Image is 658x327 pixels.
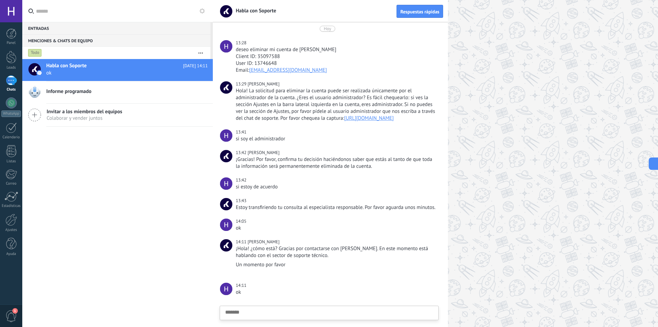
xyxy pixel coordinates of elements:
[236,129,247,136] div: 13:41
[1,41,21,45] div: Panel
[220,40,232,52] span: Habitat Inmobiliaria - Huancayo
[220,239,232,252] span: Marisa
[236,87,437,122] div: Hola! La solicitud para eliminar la cuenta puede ser realizada únicamente por el administrador de...
[236,184,437,190] div: si estoy de acuerdo
[397,5,443,18] button: Respuestas rápidas
[344,115,394,121] a: [URL][DOMAIN_NAME]
[12,308,18,314] span: 1
[46,62,87,69] span: Habla con Soporte
[22,22,210,34] div: Entradas
[236,67,437,74] div: Email:
[183,62,208,69] span: [DATE] 14:11
[236,225,437,232] div: ok
[1,228,21,232] div: Ajustes
[1,252,21,256] div: Ayuda
[220,81,232,94] span: Ezequiel D.
[247,239,279,245] span: Marisa
[220,129,232,142] span: Habitat Inmobiliaria - Huancayo
[400,9,439,14] span: Respuestas rápidas
[236,149,247,156] div: 13:42
[220,219,232,231] span: Habitat Inmobiliaria - Huancayo
[236,136,437,142] div: si soy el administrador
[236,261,437,268] div: Un momento por favor
[249,67,327,73] a: [EMAIL_ADDRESS][DOMAIN_NAME]
[232,8,276,14] span: Habla con Soporte
[236,156,437,170] div: ¡Gracias! Por favor, confirma tu decisión haciéndonos saber que estás al tanto de que toda la inf...
[28,49,42,57] div: Todo
[1,204,21,208] div: Estadísticas
[1,135,21,140] div: Calendario
[47,115,122,121] span: Colaborar y vender juntos
[22,34,210,47] div: Menciones & Chats de equipo
[47,108,122,115] span: Invitar a los miembros del equipos
[236,218,247,225] div: 14:05
[236,282,247,289] div: 14:11
[236,204,437,211] div: Estoy transfiriendo tu consulta al especialista responsable. Por favor aguarda unos minutos.
[236,46,437,53] div: deseo eliminar mi cuenta de [PERSON_NAME]
[220,177,232,190] span: Habitat Inmobiliaria - Huancayo
[1,182,21,186] div: Correo
[220,283,232,295] span: Habitat Inmobiliaria - Huancayo
[324,26,331,32] div: Hoy
[236,53,437,60] div: Client ID: 35097588
[236,81,247,87] div: 13:29
[1,110,21,117] div: WhatsApp
[220,198,232,210] span: Habla con Soporte
[220,150,232,162] span: Aldana D.
[236,197,247,204] div: 13:43
[1,87,21,92] div: Chats
[1,66,21,70] div: Leads
[22,81,213,103] a: Informe programado
[236,39,247,46] div: 13:28
[46,70,195,76] span: ok
[22,59,213,81] a: Habla con Soporte [DATE] 14:11 ok
[236,238,247,245] div: 14:11
[247,150,279,155] span: Aldana D.
[236,245,437,259] div: ¡Hola! ¿cómo está? Gracias por contactarse con [PERSON_NAME]. En este momento está hablando con e...
[1,159,21,164] div: Listas
[46,88,92,95] span: Informe programado
[236,289,437,296] div: ok
[247,81,279,87] span: Ezequiel D.
[236,60,437,67] div: User ID: 13746648
[236,177,247,184] div: 13:42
